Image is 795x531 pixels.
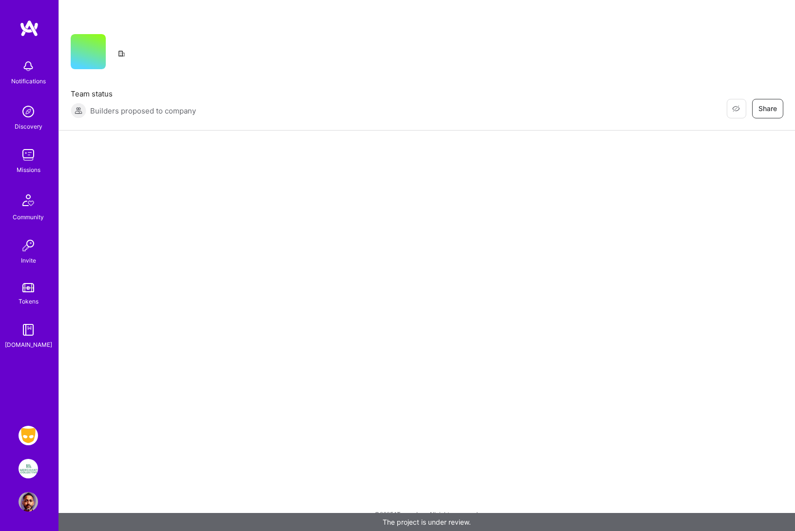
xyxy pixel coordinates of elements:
[11,76,46,86] div: Notifications
[19,19,39,37] img: logo
[16,492,40,512] a: User Avatar
[19,296,39,306] div: Tokens
[13,212,44,222] div: Community
[19,320,38,340] img: guide book
[732,105,740,113] i: icon EyeClosed
[71,89,196,99] span: Team status
[17,165,40,175] div: Missions
[19,57,38,76] img: bell
[58,513,795,531] div: The project is under review.
[19,459,38,478] img: We Are The Merchants: Founding Product Manager, Merchant Collective
[71,103,86,118] img: Builders proposed to company
[19,426,38,445] img: Grindr: Product & Marketing
[22,283,34,292] img: tokens
[19,145,38,165] img: teamwork
[21,255,36,265] div: Invite
[117,50,125,57] i: icon CompanyGray
[16,426,40,445] a: Grindr: Product & Marketing
[15,121,42,132] div: Discovery
[17,189,40,212] img: Community
[5,340,52,350] div: [DOMAIN_NAME]
[19,236,38,255] img: Invite
[16,459,40,478] a: We Are The Merchants: Founding Product Manager, Merchant Collective
[19,102,38,121] img: discovery
[90,106,196,116] span: Builders proposed to company
[758,104,777,114] span: Share
[752,99,783,118] button: Share
[19,492,38,512] img: User Avatar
